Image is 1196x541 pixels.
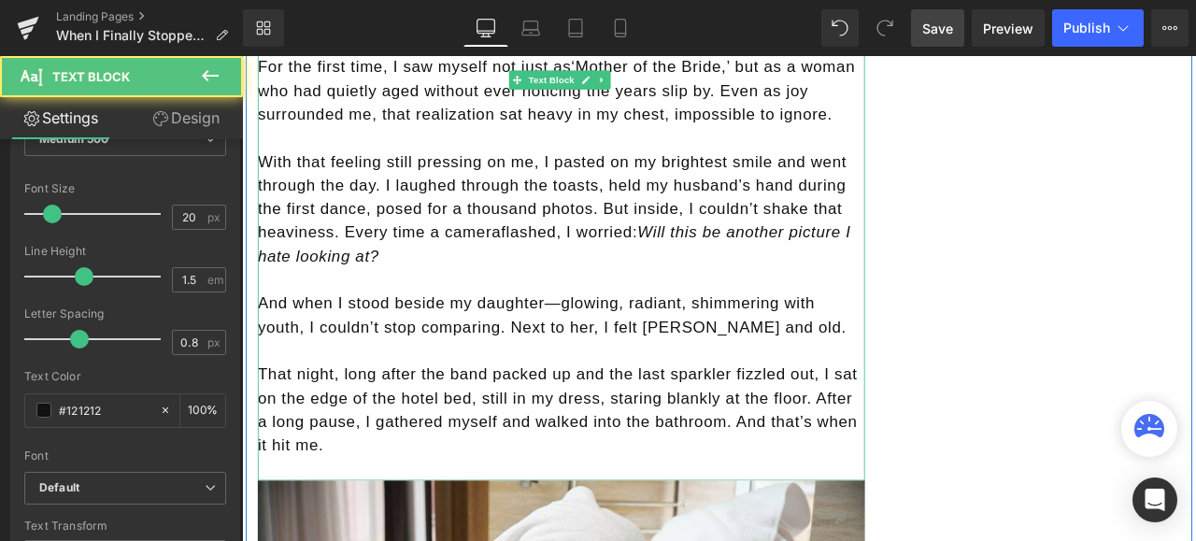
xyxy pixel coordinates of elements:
[417,18,436,40] a: Expand / Collapse
[983,19,1033,38] span: Preview
[508,9,553,47] a: Laptop
[180,394,225,427] div: %
[1151,9,1189,47] button: More
[207,211,223,223] span: px
[19,115,721,248] span: With that feeling still pressing on me, I pasted on my brightest smile and went through the day. ...
[1052,9,1144,47] button: Publish
[24,182,226,195] div: Font Size
[243,9,284,47] a: New Library
[39,480,79,496] i: Default
[56,9,243,24] a: Landing Pages
[553,9,598,47] a: Tablet
[24,370,226,383] div: Text Color
[56,28,207,43] span: When I Finally Stopped Hiding
[335,18,397,40] span: Text Block
[821,9,859,47] button: Undo
[24,520,226,533] div: Text Transform
[52,69,130,84] span: Text Block
[59,400,150,420] input: Color
[598,9,643,47] a: Mobile
[19,3,727,79] span: For the first time, I saw myself not just as‘Mother of the Bride,’ but as a woman who had quietly...
[19,367,730,472] span: That night, long after the band packed up and the last sparkler fizzled out, I sat on the edge of...
[972,9,1045,47] a: Preview
[207,274,223,286] span: em
[1063,21,1110,36] span: Publish
[24,449,226,463] div: Font
[463,9,508,47] a: Desktop
[24,245,226,258] div: Line Height
[19,283,717,332] span: And when I stood beside my daughter—glowing, radiant, shimmering with youth, I couldn’t stop comp...
[1132,477,1177,522] div: Open Intercom Messenger
[125,97,247,139] a: Design
[24,307,226,320] div: Letter Spacing
[922,19,953,38] span: Save
[866,9,904,47] button: Redo
[207,336,223,349] span: px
